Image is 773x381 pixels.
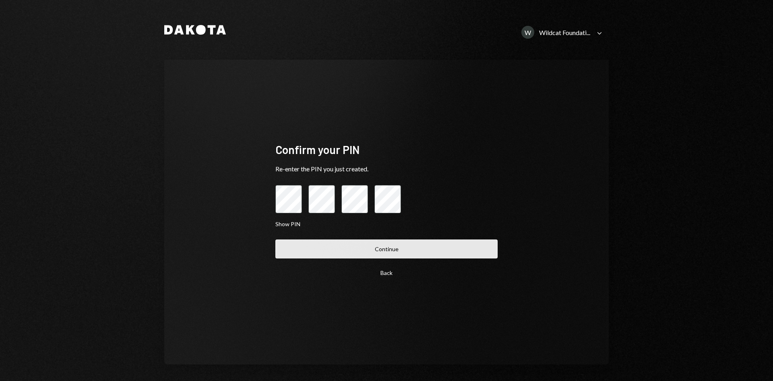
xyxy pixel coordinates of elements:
button: Show PIN [275,221,300,228]
div: Wildcat Foundati... [539,29,590,36]
button: Continue [275,239,498,258]
button: Back [275,263,498,282]
div: Re-enter the PIN you just created. [275,164,498,174]
div: Confirm your PIN [275,142,498,158]
input: pin code 1 of 4 [275,185,302,213]
input: pin code 2 of 4 [308,185,335,213]
div: W [521,26,534,39]
input: pin code 3 of 4 [341,185,368,213]
input: pin code 4 of 4 [374,185,401,213]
